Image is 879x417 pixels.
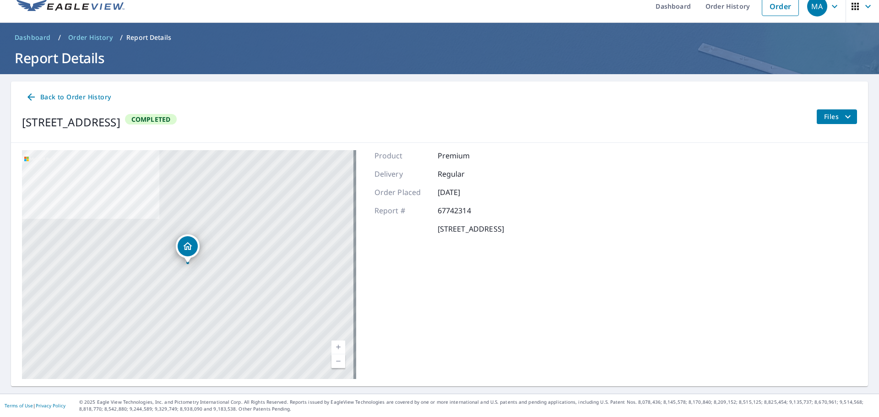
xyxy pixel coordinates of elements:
button: filesDropdownBtn-67742314 [816,109,857,124]
li: / [58,32,61,43]
a: Dashboard [11,30,54,45]
p: | [5,403,65,408]
div: Dropped pin, building 1, Residential property, 1725 Hickory Tree Rd Bluff City, TN 37618 [176,234,200,263]
p: Premium [438,150,493,161]
p: Product [374,150,429,161]
h1: Report Details [11,49,868,67]
p: [STREET_ADDRESS] [438,223,504,234]
p: Report # [374,205,429,216]
a: Order History [65,30,116,45]
a: Current Level 17, Zoom Out [331,354,345,368]
a: Terms of Use [5,402,33,409]
p: Report Details [126,33,171,42]
p: Delivery [374,168,429,179]
div: [STREET_ADDRESS] [22,114,120,130]
p: 67742314 [438,205,493,216]
nav: breadcrumb [11,30,868,45]
a: Back to Order History [22,89,114,106]
p: [DATE] [438,187,493,198]
li: / [120,32,123,43]
p: © 2025 Eagle View Technologies, Inc. and Pictometry International Corp. All Rights Reserved. Repo... [79,399,874,412]
p: Regular [438,168,493,179]
span: Dashboard [15,33,51,42]
p: Order Placed [374,187,429,198]
a: Privacy Policy [36,402,65,409]
span: Order History [68,33,113,42]
span: Back to Order History [26,92,111,103]
a: Current Level 17, Zoom In [331,341,345,354]
span: Files [824,111,853,122]
span: Completed [126,115,176,124]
